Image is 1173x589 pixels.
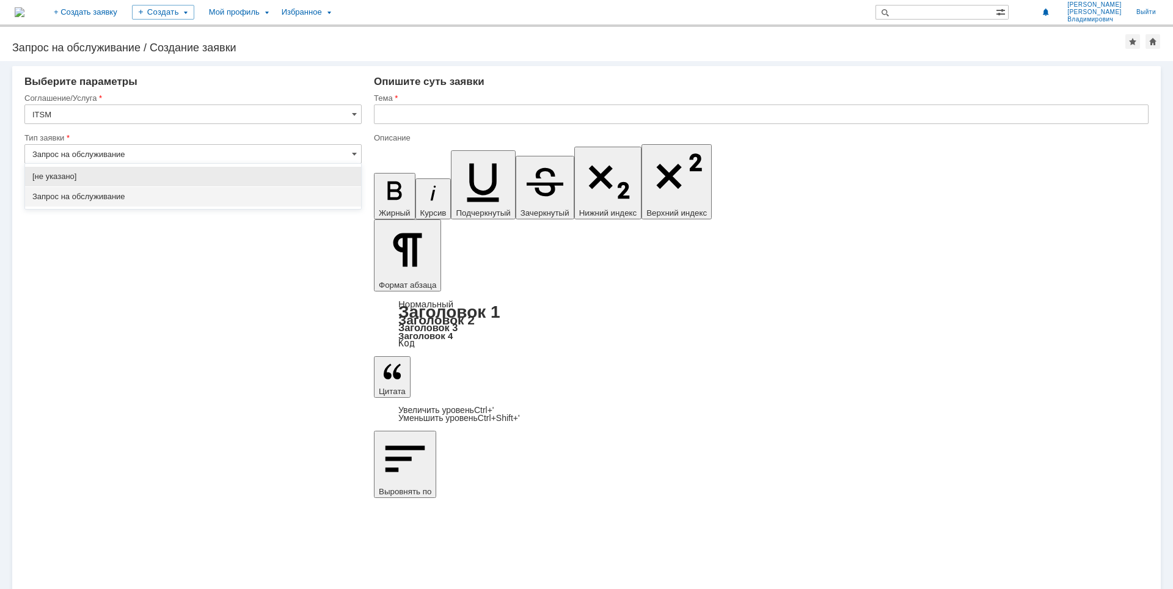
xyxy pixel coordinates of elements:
[374,173,415,219] button: Жирный
[398,313,475,327] a: Заголовок 2
[1146,34,1160,49] div: Сделать домашней страницей
[474,405,494,415] span: Ctrl+'
[398,338,415,349] a: Код
[1067,9,1122,16] span: [PERSON_NAME]
[579,208,637,218] span: Нижний индекс
[420,208,447,218] span: Курсив
[32,192,354,202] span: Запрос на обслуживание
[24,134,359,142] div: Тип заявки
[32,172,354,181] span: [не указано]
[646,208,707,218] span: Верхний индекс
[456,208,510,218] span: Подчеркнутый
[24,76,137,87] span: Выберите параметры
[132,5,194,20] div: Создать
[374,356,411,398] button: Цитата
[12,42,1125,54] div: Запрос на обслуживание / Создание заявки
[398,331,453,341] a: Заголовок 4
[379,208,411,218] span: Жирный
[398,299,453,309] a: Нормальный
[521,208,569,218] span: Зачеркнутый
[374,406,1149,422] div: Цитата
[478,413,520,423] span: Ctrl+Shift+'
[398,413,520,423] a: Decrease
[574,147,642,219] button: Нижний индекс
[379,387,406,396] span: Цитата
[996,5,1008,17] span: Расширенный поиск
[415,178,451,219] button: Курсив
[1067,1,1122,9] span: [PERSON_NAME]
[15,7,24,17] img: logo
[1067,16,1122,23] span: Владимирович
[374,219,441,291] button: Формат абзаца
[398,302,500,321] a: Заголовок 1
[374,76,484,87] span: Опишите суть заявки
[379,280,436,290] span: Формат абзаца
[374,94,1146,102] div: Тема
[374,134,1146,142] div: Описание
[24,94,359,102] div: Соглашение/Услуга
[398,322,458,333] a: Заголовок 3
[374,300,1149,348] div: Формат абзаца
[451,150,515,219] button: Подчеркнутый
[379,487,431,496] span: Выровнять по
[15,7,24,17] a: Перейти на домашнюю страницу
[398,405,494,415] a: Increase
[1125,34,1140,49] div: Добавить в избранное
[516,156,574,219] button: Зачеркнутый
[374,431,436,498] button: Выровнять по
[641,144,712,219] button: Верхний индекс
